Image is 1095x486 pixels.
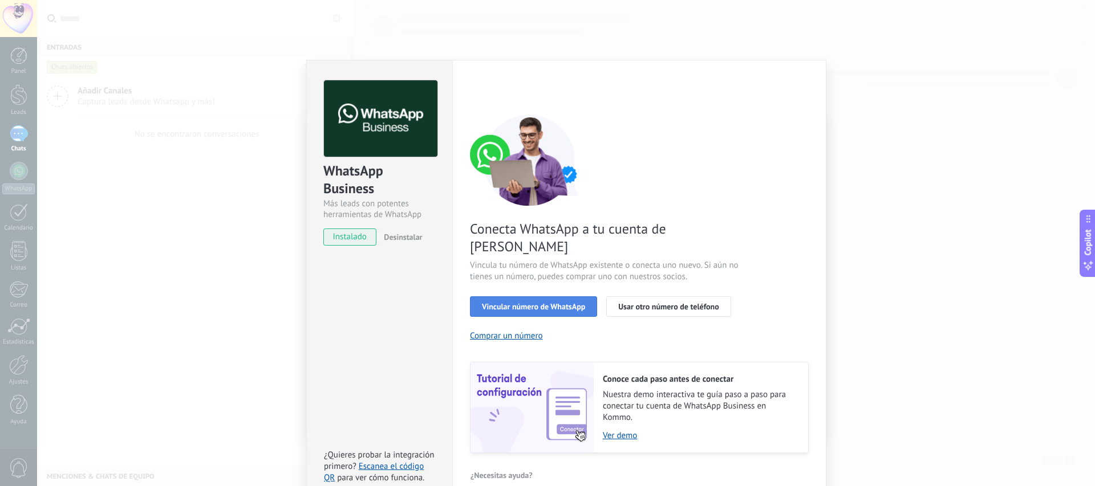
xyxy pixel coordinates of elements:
a: Escanea el código QR [324,461,424,483]
span: Desinstalar [384,232,422,242]
button: Comprar un número [470,330,543,341]
button: Vincular número de WhatsApp [470,296,597,317]
div: WhatsApp Business [323,162,436,198]
a: Ver demo [603,430,797,441]
button: ¿Necesitas ayuda? [470,467,533,484]
span: para ver cómo funciona. [337,472,424,483]
img: logo_main.png [324,80,437,157]
button: Usar otro número de teléfono [606,296,731,317]
span: Nuestra demo interactiva te guía paso a paso para conectar tu cuenta de WhatsApp Business en Kommo. [603,389,797,423]
button: Desinstalar [379,228,422,246]
img: connect number [470,115,590,206]
span: Copilot [1082,229,1094,255]
span: instalado [324,228,376,246]
span: Usar otro número de teléfono [618,303,719,311]
span: Conecta WhatsApp a tu cuenta de [PERSON_NAME] [470,220,741,255]
span: Vincula tu número de WhatsApp existente o conecta uno nuevo. Si aún no tienes un número, puedes c... [470,260,741,283]
div: Más leads con potentes herramientas de WhatsApp [323,198,436,220]
span: ¿Necesitas ayuda? [471,471,533,479]
h2: Conoce cada paso antes de conectar [603,374,797,385]
span: Vincular número de WhatsApp [482,303,585,311]
span: ¿Quieres probar la integración primero? [324,450,435,472]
